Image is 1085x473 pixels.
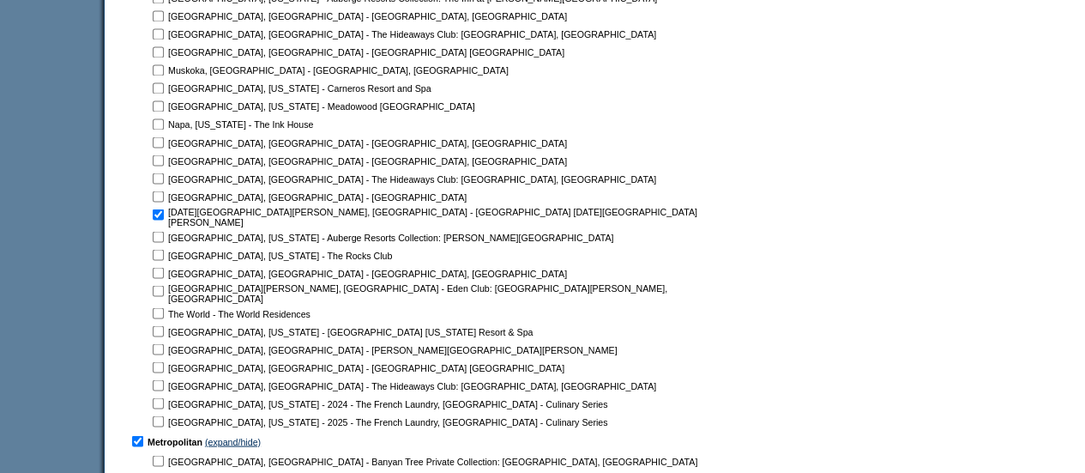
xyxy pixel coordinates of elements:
[168,282,751,303] td: [GEOGRAPHIC_DATA][PERSON_NAME], [GEOGRAPHIC_DATA] - Eden Club: [GEOGRAPHIC_DATA][PERSON_NAME], [G...
[168,152,751,168] td: [GEOGRAPHIC_DATA], [GEOGRAPHIC_DATA] - [GEOGRAPHIC_DATA], [GEOGRAPHIC_DATA]
[168,170,751,186] td: [GEOGRAPHIC_DATA], [GEOGRAPHIC_DATA] - The Hideaways Club: [GEOGRAPHIC_DATA], [GEOGRAPHIC_DATA]
[168,26,751,42] td: [GEOGRAPHIC_DATA], [GEOGRAPHIC_DATA] - The Hideaways Club: [GEOGRAPHIC_DATA], [GEOGRAPHIC_DATA]
[168,395,751,411] td: [GEOGRAPHIC_DATA], [US_STATE] - 2024 - The French Laundry, [GEOGRAPHIC_DATA] - Culinary Series
[168,264,751,281] td: [GEOGRAPHIC_DATA], [GEOGRAPHIC_DATA] - [GEOGRAPHIC_DATA], [GEOGRAPHIC_DATA]
[168,98,751,114] td: [GEOGRAPHIC_DATA], [US_STATE] - Meadowood [GEOGRAPHIC_DATA]
[168,341,751,357] td: [GEOGRAPHIC_DATA], [GEOGRAPHIC_DATA] - [PERSON_NAME][GEOGRAPHIC_DATA][PERSON_NAME]
[168,377,751,393] td: [GEOGRAPHIC_DATA], [GEOGRAPHIC_DATA] - The Hideaways Club: [GEOGRAPHIC_DATA], [GEOGRAPHIC_DATA]
[205,436,261,446] a: (expand/hide)
[168,188,751,204] td: [GEOGRAPHIC_DATA], [GEOGRAPHIC_DATA] - [GEOGRAPHIC_DATA]
[168,134,751,150] td: [GEOGRAPHIC_DATA], [GEOGRAPHIC_DATA] - [GEOGRAPHIC_DATA], [GEOGRAPHIC_DATA]
[168,206,751,227] td: [DATE][GEOGRAPHIC_DATA][PERSON_NAME], [GEOGRAPHIC_DATA] - [GEOGRAPHIC_DATA] [DATE][GEOGRAPHIC_DAT...
[168,305,751,321] td: The World - The World Residences
[168,44,751,60] td: [GEOGRAPHIC_DATA], [GEOGRAPHIC_DATA] - [GEOGRAPHIC_DATA] [GEOGRAPHIC_DATA]
[168,323,751,339] td: [GEOGRAPHIC_DATA], [US_STATE] - [GEOGRAPHIC_DATA] [US_STATE] Resort & Spa
[168,80,751,96] td: [GEOGRAPHIC_DATA], [US_STATE] - Carneros Resort and Spa
[168,8,751,24] td: [GEOGRAPHIC_DATA], [GEOGRAPHIC_DATA] - [GEOGRAPHIC_DATA], [GEOGRAPHIC_DATA]
[168,359,751,375] td: [GEOGRAPHIC_DATA], [GEOGRAPHIC_DATA] - [GEOGRAPHIC_DATA] [GEOGRAPHIC_DATA]
[168,246,751,263] td: [GEOGRAPHIC_DATA], [US_STATE] - The Rocks Club
[168,413,751,429] td: [GEOGRAPHIC_DATA], [US_STATE] - 2025 - The French Laundry, [GEOGRAPHIC_DATA] - Culinary Series
[168,228,751,245] td: [GEOGRAPHIC_DATA], [US_STATE] - Auberge Resorts Collection: [PERSON_NAME][GEOGRAPHIC_DATA]
[168,116,751,132] td: Napa, [US_STATE] - The Ink House
[168,452,720,469] td: [GEOGRAPHIC_DATA], [GEOGRAPHIC_DATA] - Banyan Tree Private Collection: [GEOGRAPHIC_DATA], [GEOGRA...
[148,436,202,446] b: Metropolitan
[168,62,751,78] td: Muskoka, [GEOGRAPHIC_DATA] - [GEOGRAPHIC_DATA], [GEOGRAPHIC_DATA]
